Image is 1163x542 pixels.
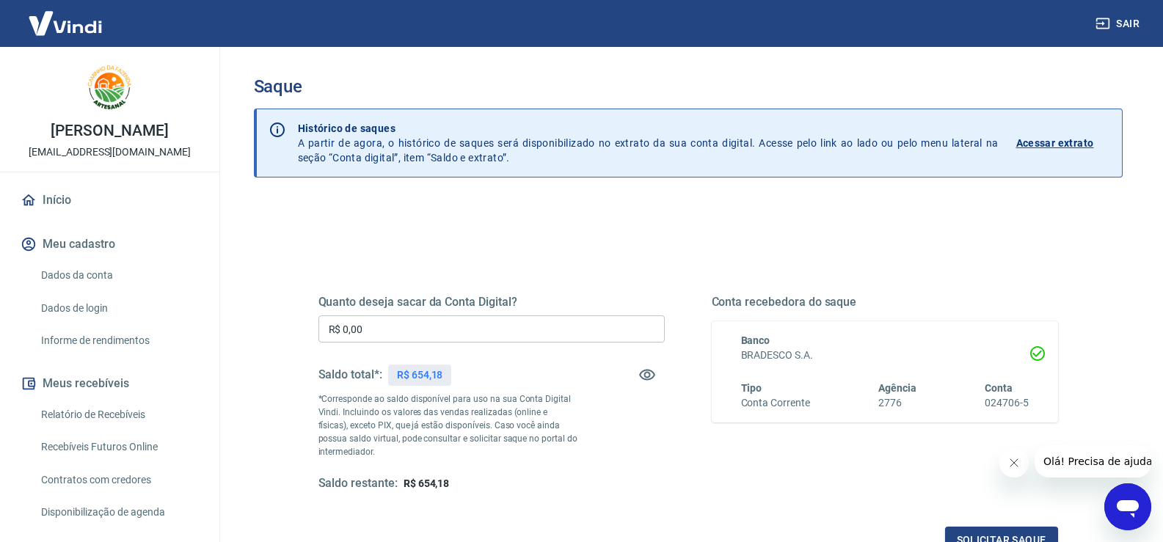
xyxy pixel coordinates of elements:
[878,395,916,411] h6: 2776
[1035,445,1151,477] iframe: Mensagem da empresa
[397,367,443,383] p: R$ 654,18
[1104,483,1151,530] iframe: Botão para abrir a janela de mensagens
[741,382,762,394] span: Tipo
[318,367,382,382] h5: Saldo total*:
[35,260,202,290] a: Dados da conta
[35,432,202,462] a: Recebíveis Futuros Online
[1016,121,1110,165] a: Acessar extrato
[999,448,1029,477] iframe: Fechar mensagem
[878,382,916,394] span: Agência
[298,121,999,165] p: A partir de agora, o histórico de saques será disponibilizado no extrato da sua conta digital. Ac...
[81,59,139,117] img: 88cfd489-ffb9-4ff3-9d54-8f81e8335bb7.jpeg
[404,477,450,489] span: R$ 654,18
[985,395,1029,411] h6: 024706-5
[318,295,665,310] h5: Quanto deseja sacar da Conta Digital?
[318,392,578,458] p: *Corresponde ao saldo disponível para uso na sua Conta Digital Vindi. Incluindo os valores das ve...
[298,121,999,136] p: Histórico de saques
[985,382,1013,394] span: Conta
[741,348,1029,363] h6: BRADESCO S.A.
[35,497,202,527] a: Disponibilização de agenda
[35,326,202,356] a: Informe de rendimentos
[254,76,1123,97] h3: Saque
[9,10,123,22] span: Olá! Precisa de ajuda?
[18,1,113,45] img: Vindi
[741,395,810,411] h6: Conta Corrente
[35,400,202,430] a: Relatório de Recebíveis
[712,295,1058,310] h5: Conta recebedora do saque
[18,228,202,260] button: Meu cadastro
[1016,136,1094,150] p: Acessar extrato
[318,476,398,491] h5: Saldo restante:
[18,367,202,400] button: Meus recebíveis
[35,293,202,323] a: Dados de login
[18,184,202,216] a: Início
[35,465,202,495] a: Contratos com credores
[1093,10,1145,37] button: Sair
[29,144,191,160] p: [EMAIL_ADDRESS][DOMAIN_NAME]
[741,334,770,346] span: Banco
[51,123,168,139] p: [PERSON_NAME]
